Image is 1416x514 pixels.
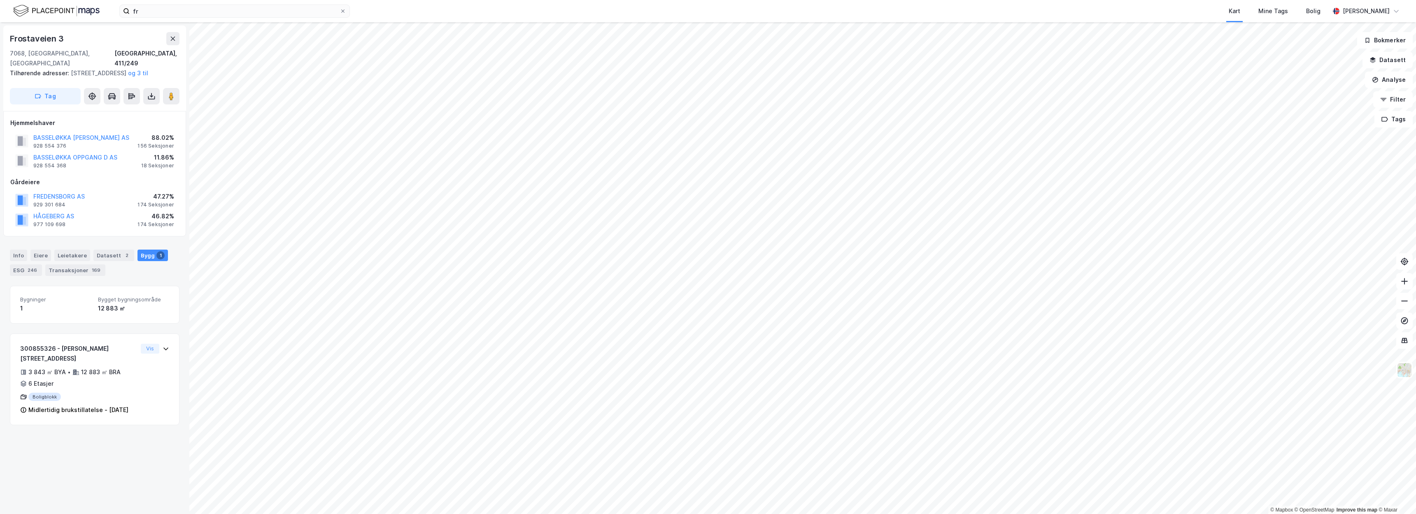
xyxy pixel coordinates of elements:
[137,133,174,143] div: 88.02%
[1229,6,1240,16] div: Kart
[1374,111,1413,127] button: Tags
[45,264,105,276] div: Transaksjoner
[26,266,39,274] div: 246
[1365,72,1413,88] button: Analyse
[20,303,91,313] div: 1
[10,68,173,78] div: [STREET_ADDRESS]
[10,264,42,276] div: ESG
[141,162,174,169] div: 18 Seksjoner
[1357,32,1413,49] button: Bokmerker
[33,143,66,149] div: 928 554 376
[123,251,131,259] div: 2
[10,118,179,128] div: Hjemmelshaver
[20,296,91,303] span: Bygninger
[28,405,128,415] div: Midlertidig brukstillatelse - [DATE]
[10,49,114,68] div: 7068, [GEOGRAPHIC_DATA], [GEOGRAPHIC_DATA]
[54,250,90,261] div: Leietakere
[1306,6,1321,16] div: Bolig
[130,5,340,17] input: Søk på adresse, matrikkel, gårdeiere, leietakere eller personer
[10,177,179,187] div: Gårdeiere
[1258,6,1288,16] div: Mine Tags
[1270,507,1293,513] a: Mapbox
[141,153,174,162] div: 11.86%
[81,367,121,377] div: 12 883 ㎡ BRA
[30,250,51,261] div: Eiere
[137,192,174,201] div: 47.27%
[13,4,100,18] img: logo.f888ab2527a4732fd821a326f86c7f29.svg
[33,162,66,169] div: 928 554 368
[137,250,168,261] div: Bygg
[114,49,179,68] div: [GEOGRAPHIC_DATA], 411/249
[1373,91,1413,108] button: Filter
[68,369,71,375] div: •
[156,251,165,259] div: 1
[20,344,137,364] div: 300855326 - [PERSON_NAME][STREET_ADDRESS]
[33,201,65,208] div: 929 301 684
[98,303,169,313] div: 12 883 ㎡
[10,88,81,104] button: Tag
[90,266,102,274] div: 169
[10,32,65,45] div: Frostaveien 3
[141,344,159,354] button: Vis
[137,143,174,149] div: 156 Seksjoner
[33,221,65,228] div: 977 109 698
[93,250,134,261] div: Datasett
[1397,362,1412,378] img: Z
[1362,52,1413,68] button: Datasett
[1375,475,1416,514] div: Kontrollprogram for chat
[98,296,169,303] span: Bygget bygningsområde
[28,367,66,377] div: 3 843 ㎡ BYA
[137,211,174,221] div: 46.82%
[1375,475,1416,514] iframe: Chat Widget
[10,250,27,261] div: Info
[137,221,174,228] div: 174 Seksjoner
[1295,507,1334,513] a: OpenStreetMap
[1337,507,1377,513] a: Improve this map
[137,201,174,208] div: 174 Seksjoner
[10,69,71,76] span: Tilhørende adresser:
[1343,6,1390,16] div: [PERSON_NAME]
[28,379,54,389] div: 6 Etasjer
